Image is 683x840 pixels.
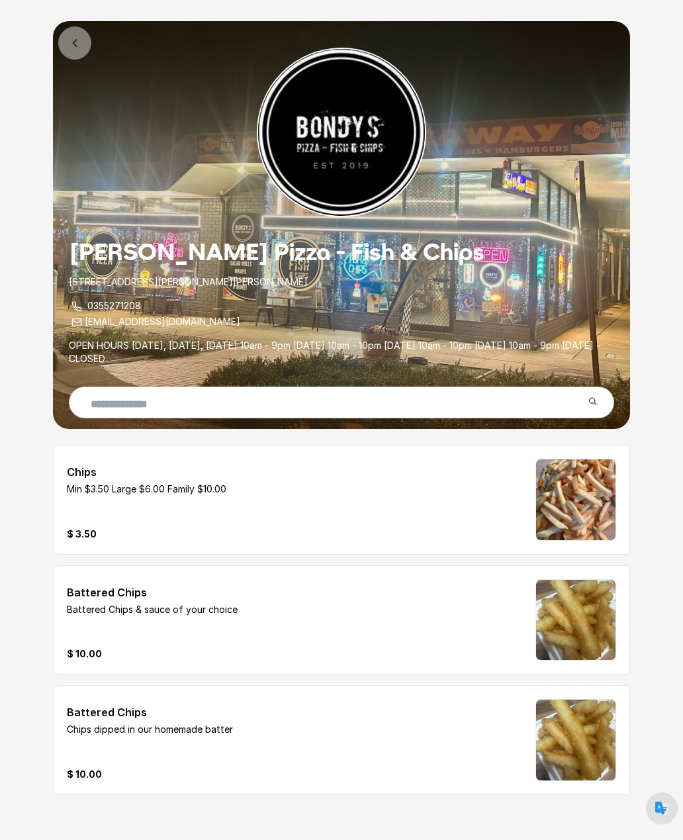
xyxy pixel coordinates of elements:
p: $ 10.00 [67,647,102,661]
p: OPEN HOURS [DATE], [DATE], [DATE] 10am - 9pm [DATE] 10am - 10pm [DATE] 10am - 10pm [DATE] 10am - ... [69,339,614,365]
img: Square Image [536,700,615,780]
img: Square Image [536,459,615,540]
p: [EMAIL_ADDRESS][DOMAIN_NAME] [69,315,614,328]
label: Chips [67,459,522,483]
a: 0355271208 [87,300,141,311]
img: default.png [655,802,668,815]
p: [STREET_ADDRESS][PERSON_NAME][PERSON_NAME] [69,275,614,289]
h1: [PERSON_NAME] Pizza - Fish & Chips [69,238,614,265]
img: Square Image [536,580,615,661]
p: Battered Chips & sauce of your choice [67,603,522,616]
p: $ 10.00 [67,768,102,781]
p: Min $3.50 Large $6.00 Family $10.00 [67,483,522,496]
p: $ 3.50 [67,528,97,541]
p: Chips dipped in our homemade batter [67,723,522,736]
img: Restaurant Logo [257,48,426,217]
label: Battered Chips [67,699,522,723]
label: Battered Chips [67,579,522,603]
